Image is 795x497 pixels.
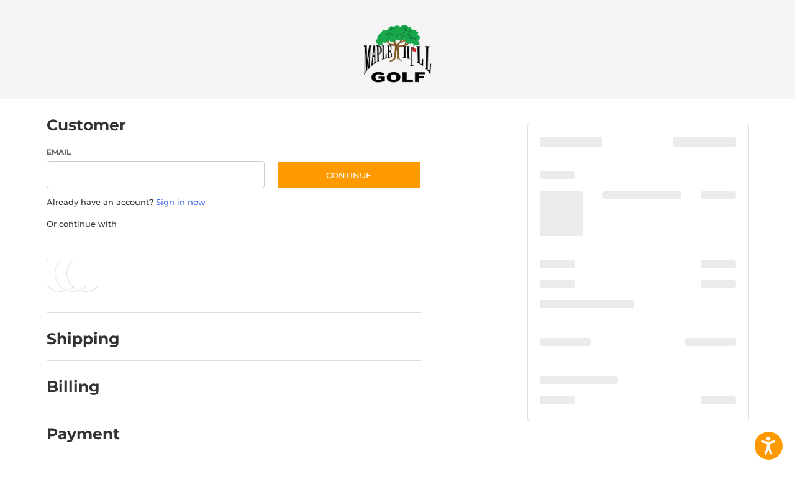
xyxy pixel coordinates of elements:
[47,218,421,230] p: Or continue with
[47,377,119,396] h2: Billing
[277,161,421,189] button: Continue
[156,197,206,207] a: Sign in now
[47,329,120,349] h2: Shipping
[47,424,120,444] h2: Payment
[47,116,126,135] h2: Customer
[47,196,421,209] p: Already have an account?
[363,24,432,83] img: Maple Hill Golf
[47,147,265,158] label: Email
